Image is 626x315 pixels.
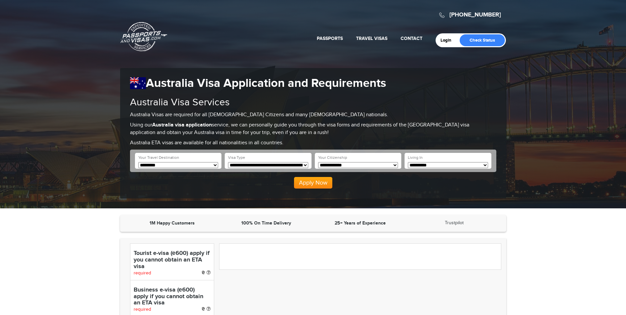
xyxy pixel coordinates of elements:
[356,36,387,41] a: Travel Visas
[138,155,179,160] label: Your Travel Destination
[130,139,496,147] p: Australia ETA visas are available for all nationalities in all countries.
[130,76,496,90] h1: Australia Visa Application and Requirements
[202,307,205,310] i: e-Visa
[241,220,291,226] strong: 100% On Time Delivery
[130,97,496,108] h2: Australia Visa Services
[134,250,211,270] h4: Tourist e-visa (е600) apply if you cannot obtain an ETA visa
[445,220,464,226] a: Trustpilot
[318,155,347,160] label: Your Citizenship
[134,287,211,306] h4: Business e-visa (е600) apply if you cannot obtain an ETA visa
[401,36,422,41] a: Contact
[335,220,386,226] strong: 25+ Years of Experience
[228,155,245,160] label: Visa Type
[134,307,151,312] span: required
[152,122,212,128] strong: Australia visa application
[449,11,501,18] a: [PHONE_NUMBER]
[317,36,343,41] a: Passports
[134,270,151,276] span: required
[202,271,205,274] i: e-Visa
[460,34,505,46] a: Check Status
[149,220,195,226] strong: 1M Happy Customers
[408,155,423,160] label: Living In
[130,111,496,119] p: Australia Visas are required for all [DEMOGRAPHIC_DATA] Citizens and many [DEMOGRAPHIC_DATA] nati...
[441,38,456,43] a: Login
[130,122,496,137] p: Using our service, we can personally guide you through the visa forms and requirements of the [GE...
[120,22,167,52] a: Passports & [DOMAIN_NAME]
[294,177,332,189] button: Apply Now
